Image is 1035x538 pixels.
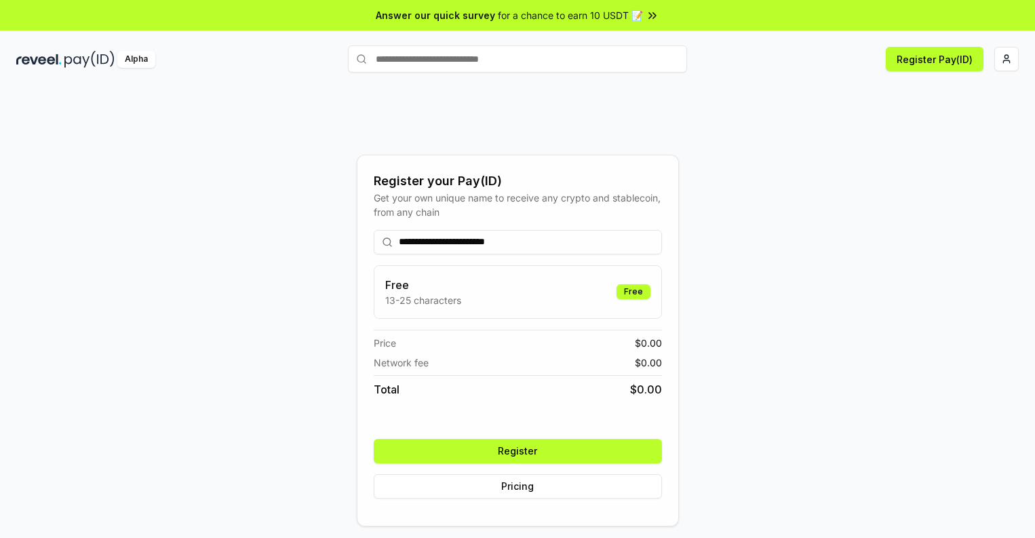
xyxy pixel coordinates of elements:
[374,336,396,350] span: Price
[498,8,643,22] span: for a chance to earn 10 USDT 📝
[385,293,461,307] p: 13-25 characters
[385,277,461,293] h3: Free
[374,381,399,398] span: Total
[617,284,650,299] div: Free
[635,336,662,350] span: $ 0.00
[886,47,983,71] button: Register Pay(ID)
[64,51,115,68] img: pay_id
[374,172,662,191] div: Register your Pay(ID)
[374,191,662,219] div: Get your own unique name to receive any crypto and stablecoin, from any chain
[117,51,155,68] div: Alpha
[374,474,662,499] button: Pricing
[635,356,662,370] span: $ 0.00
[16,51,62,68] img: reveel_dark
[630,381,662,398] span: $ 0.00
[376,8,495,22] span: Answer our quick survey
[374,356,429,370] span: Network fee
[374,439,662,463] button: Register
